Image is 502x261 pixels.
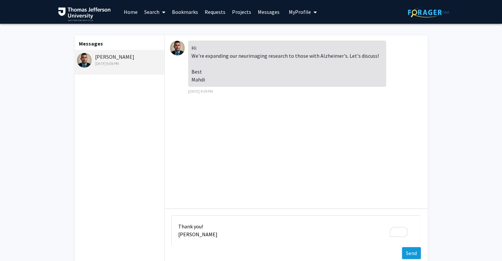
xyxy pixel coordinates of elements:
[402,247,421,259] button: Send
[169,0,201,23] a: Bookmarks
[289,9,311,15] span: My Profile
[5,231,28,256] iframe: To enrich screen reader interactions, please activate Accessibility in Grammarly extension settings
[188,89,213,94] span: [DATE] 9:09 PM
[58,7,111,21] img: Thomas Jefferson University Logo
[188,41,386,87] div: Hi We're expanding our neurimaging research to those with Alzheimer's. Let's discuss! Best Mahdi
[229,0,254,23] a: Projects
[79,40,103,47] b: Messages
[77,61,163,67] div: [DATE] 9:09 PM
[408,7,449,17] img: ForagerOne Logo
[254,0,283,23] a: Messages
[77,53,163,67] div: [PERSON_NAME]
[170,41,185,55] img: Mahdi Alizedah
[77,53,92,68] img: Mahdi Alizedah
[120,0,141,23] a: Home
[201,0,229,23] a: Requests
[171,215,421,245] textarea: To enrich screen reader interactions, please activate Accessibility in Grammarly extension settings
[141,0,169,23] a: Search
